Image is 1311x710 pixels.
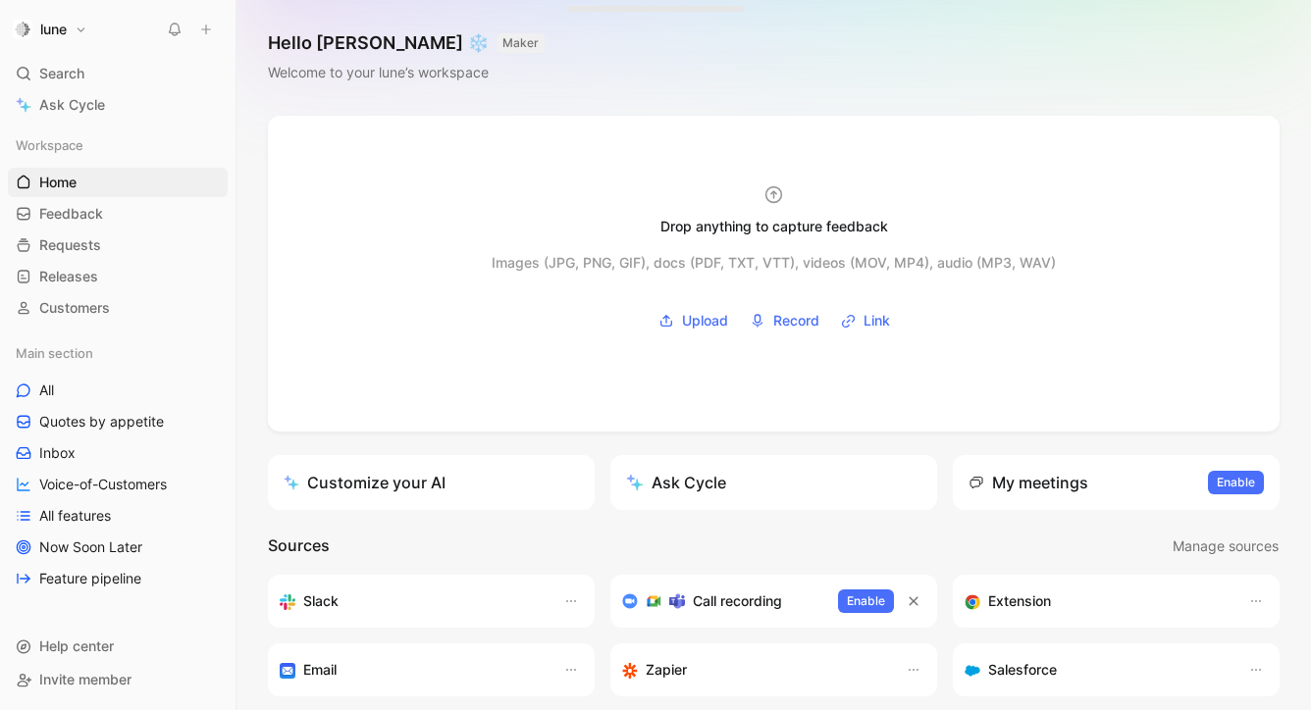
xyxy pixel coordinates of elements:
[268,31,545,55] h1: Hello [PERSON_NAME] ❄️
[284,471,446,494] div: Customize your AI
[39,173,77,192] span: Home
[16,135,83,155] span: Workspace
[743,306,826,335] button: Record
[8,501,228,531] a: All features
[988,658,1057,682] h3: Salesforce
[39,537,142,557] span: Now Soon Later
[622,589,822,613] div: Record & transcribe meetings from Zoom, Meet & Teams.
[303,658,337,682] h3: Email
[39,204,103,224] span: Feedback
[39,443,76,463] span: Inbox
[39,62,84,85] span: Search
[303,589,339,613] h3: Slack
[268,455,595,510] a: Customize your AI
[8,16,92,43] button: lunelune
[8,90,228,120] a: Ask Cycle
[39,506,111,526] span: All features
[1172,533,1280,559] button: Manage sources
[1173,534,1279,558] span: Manage sources
[39,235,101,255] span: Requests
[8,407,228,436] a: Quotes by appetite
[652,306,735,335] button: Upload
[13,20,32,39] img: lune
[39,475,167,494] span: Voice-of-Customers
[8,665,228,694] div: Invite member
[39,637,114,654] span: Help center
[8,168,228,197] a: Home
[8,564,228,593] a: Feature pipeline
[626,471,726,494] div: Ask Cycle
[8,199,228,228] a: Feedback
[8,532,228,562] a: Now Soon Later
[39,298,110,318] span: Customers
[8,338,228,593] div: Main sectionAllQuotes by appetiteInboxVoice-of-CustomersAll featuresNow Soon LaterFeature pipeline
[39,267,98,286] span: Releases
[969,471,1088,494] div: My meetings
[8,130,228,160] div: Workspace
[847,591,885,611] span: Enable
[8,338,228,368] div: Main section
[988,589,1051,613] h3: Extension
[40,21,67,38] h1: lune
[682,309,728,332] span: Upload
[268,61,545,84] div: Welcome to your lune’s workspace
[39,412,164,431] span: Quotes by appetite
[39,671,131,687] span: Invite member
[8,376,228,405] a: All
[39,380,54,400] span: All
[773,309,819,332] span: Record
[280,589,544,613] div: Sync your customers, send feedback and get updates in Slack
[8,470,228,499] a: Voice-of-Customers
[492,251,1056,275] div: Images (JPG, PNG, GIF), docs (PDF, TXT, VTT), videos (MOV, MP4), audio (MP3, WAV)
[16,343,93,363] span: Main section
[39,93,105,117] span: Ask Cycle
[610,455,937,510] button: Ask Cycle
[1208,471,1264,494] button: Enable
[693,589,782,613] h3: Call recording
[838,589,894,613] button: Enable
[8,293,228,323] a: Customers
[660,215,888,238] div: Drop anything to capture feedback
[8,632,228,661] div: Help center
[646,658,687,682] h3: Zapier
[268,533,330,559] h2: Sources
[834,306,897,335] button: Link
[622,658,886,682] div: Capture feedback from thousands of sources with Zapier (survey results, recordings, sheets, etc).
[1217,473,1255,492] span: Enable
[8,438,228,468] a: Inbox
[965,589,1229,613] div: Capture feedback from anywhere on the web
[8,59,228,88] div: Search
[39,569,141,588] span: Feature pipeline
[280,658,544,682] div: Forward emails to your feedback inbox
[8,230,228,260] a: Requests
[497,33,545,53] button: MAKER
[8,262,228,291] a: Releases
[864,309,890,332] span: Link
